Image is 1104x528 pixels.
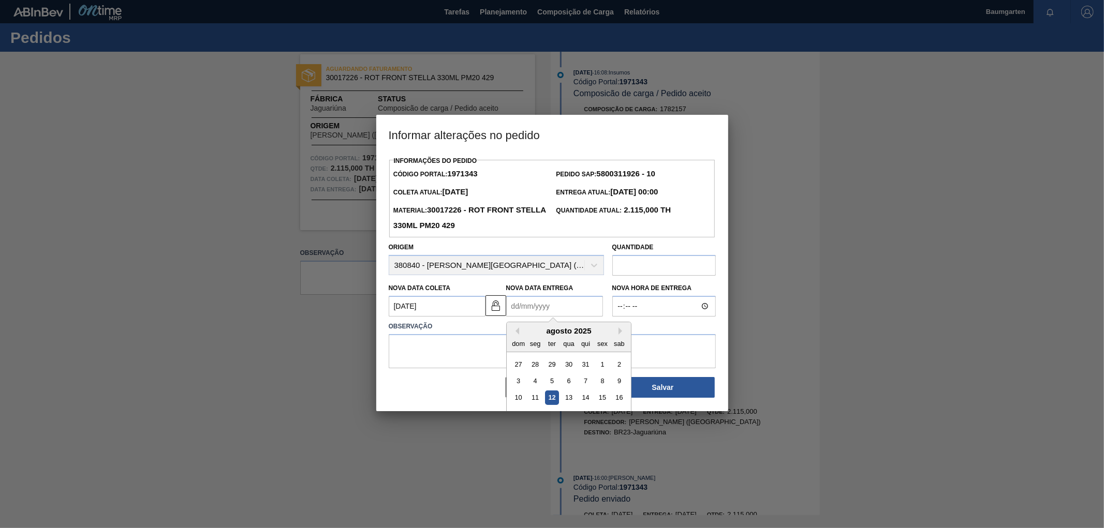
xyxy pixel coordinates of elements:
[612,391,626,405] div: Choose sábado, 16 de agosto de 2025
[506,284,573,292] label: Nova Data Entrega
[562,337,576,351] div: qua
[511,337,525,351] div: dom
[393,171,478,178] span: Código Portal:
[544,357,558,371] div: Choose terça-feira, 29 de julho de 2025
[528,357,542,371] div: Choose segunda-feira, 28 de julho de 2025
[544,408,558,421] div: Choose terça-feira, 19 de agosto de 2025
[528,391,542,405] div: Choose segunda-feira, 11 de agosto de 2025
[612,337,626,351] div: sab
[443,187,468,196] strong: [DATE]
[511,391,525,405] div: Choose domingo, 10 de agosto de 2025
[528,374,542,388] div: Choose segunda-feira, 4 de agosto de 2025
[562,408,576,421] div: Choose quarta-feira, 20 de agosto de 2025
[595,374,609,388] div: Choose sexta-feira, 8 de agosto de 2025
[562,357,576,371] div: Choose quarta-feira, 30 de julho de 2025
[610,187,658,196] strong: [DATE] 00:00
[578,391,592,405] div: Choose quinta-feira, 14 de agosto de 2025
[556,189,658,196] span: Entrega Atual:
[612,244,654,251] label: Quantidade
[510,356,627,457] div: month 2025-08
[511,357,525,371] div: Choose domingo, 27 de julho de 2025
[393,207,546,230] span: Material:
[528,408,542,421] div: Choose segunda-feira, 18 de agosto de 2025
[578,337,592,351] div: qui
[506,296,603,316] input: dd/mm/yyyy
[611,377,715,398] button: Salvar
[612,374,626,388] div: Choose sábado, 9 de agosto de 2025
[597,169,655,178] strong: 5800311926 - 10
[389,319,716,334] label: Observação
[447,169,477,178] strong: 1971343
[490,299,502,312] img: unlocked
[394,157,477,164] label: Informações do Pedido
[485,295,506,316] button: unlocked
[595,391,609,405] div: Choose sexta-feira, 15 de agosto de 2025
[376,115,728,154] h3: Informar alterações no pedido
[612,357,626,371] div: Choose sábado, 2 de agosto de 2025
[562,391,576,405] div: Choose quarta-feira, 13 de agosto de 2025
[389,284,451,292] label: Nova Data Coleta
[511,374,525,388] div: Choose domingo, 3 de agosto de 2025
[393,189,468,196] span: Coleta Atual:
[595,337,609,351] div: sex
[578,374,592,388] div: Choose quinta-feira, 7 de agosto de 2025
[612,408,626,421] div: Choose sábado, 23 de agosto de 2025
[389,244,414,251] label: Origem
[511,408,525,421] div: Choose domingo, 17 de agosto de 2025
[562,374,576,388] div: Choose quarta-feira, 6 de agosto de 2025
[544,337,558,351] div: ter
[389,296,485,316] input: dd/mm/yyyy
[506,377,609,398] button: Fechar
[622,205,671,214] strong: 2.115,000 TH
[556,207,671,214] span: Quantidade Atual:
[612,281,716,296] label: Nova Hora de Entrega
[595,357,609,371] div: Choose sexta-feira, 1 de agosto de 2025
[556,171,655,178] span: Pedido SAP:
[595,408,609,421] div: Choose sexta-feira, 22 de agosto de 2025
[507,326,631,335] div: agosto 2025
[544,374,558,388] div: Choose terça-feira, 5 de agosto de 2025
[393,205,546,230] strong: 30017226 - ROT FRONT STELLA 330ML PM20 429
[512,327,519,335] button: Previous Month
[544,391,558,405] div: Choose terça-feira, 12 de agosto de 2025
[578,357,592,371] div: Choose quinta-feira, 31 de julho de 2025
[528,337,542,351] div: seg
[619,327,626,335] button: Next Month
[578,408,592,421] div: Choose quinta-feira, 21 de agosto de 2025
